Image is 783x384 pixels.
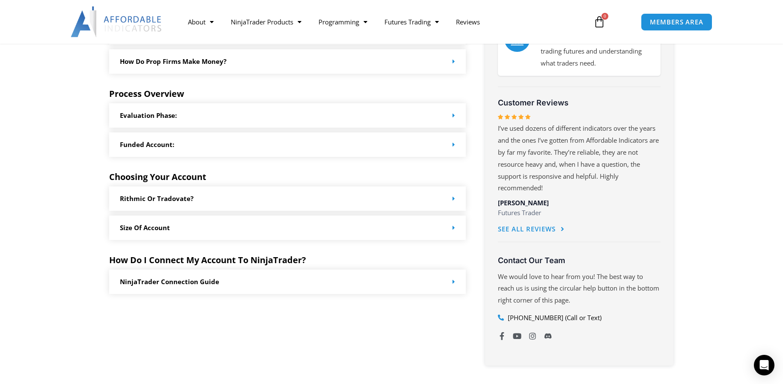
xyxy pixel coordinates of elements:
[310,12,376,32] a: Programming
[120,111,177,120] a: Evaluation Phase:
[601,13,608,20] span: 0
[109,89,466,99] h5: Process Overview
[179,12,584,32] nav: Menu
[498,98,661,108] h3: Customer Reviews
[222,12,310,32] a: NinjaTrader Products
[498,255,661,265] h3: Contact Our Team
[506,312,601,324] span: [PHONE_NUMBER] (Call or Text)
[498,198,549,207] span: [PERSON_NAME]
[120,277,219,286] a: NinjaTrader Connection Guide
[498,226,556,232] span: See All Reviews
[754,355,774,375] div: Open Intercom Messenger
[71,6,163,37] img: LogoAI
[120,140,174,149] a: Funded Account:
[376,12,447,32] a: Futures Trading
[109,49,466,74] div: How do Prop Firms make money?
[641,13,712,31] a: MEMBERS AREA
[120,194,194,203] a: Rithmic or Tradovate?
[498,220,565,239] a: See All Reviews
[109,270,466,294] div: NinjaTrader Connection Guide
[498,207,661,219] p: Futures Trader
[109,216,466,240] div: Size of Account
[541,22,654,69] p: We build the best NinjaTrader indicators with years of experience in trading futures and understa...
[650,19,703,25] span: MEMBERS AREA
[109,132,466,157] div: Funded Account:
[109,103,466,128] div: Evaluation Phase:
[581,9,618,34] a: 0
[179,12,222,32] a: About
[109,172,466,182] h5: Choosing Your Account
[109,186,466,211] div: Rithmic or Tradovate?
[120,223,170,232] a: Size of Account
[447,12,488,32] a: Reviews
[120,57,226,66] a: How do Prop Firms make money?
[498,123,661,194] p: I’ve used dozens of different indicators over the years and the ones I’ve gotten from Affordable ...
[498,271,661,307] p: We would love to hear from you! The best way to reach us is using the circular help button in the...
[109,255,466,265] h5: How Do I Connect My Account To NinjaTrader?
